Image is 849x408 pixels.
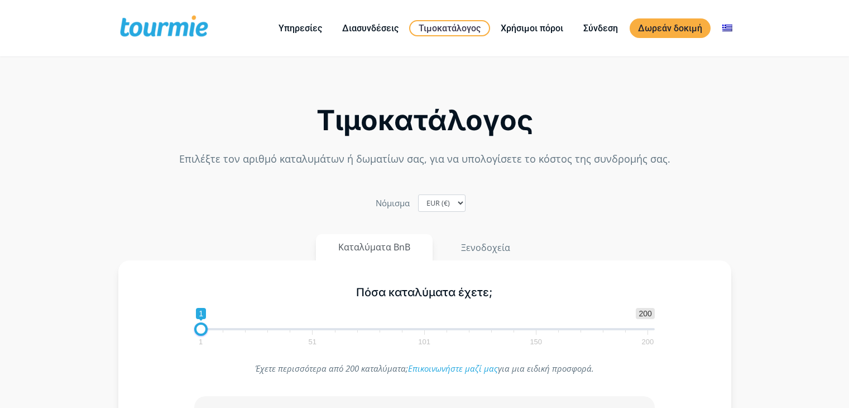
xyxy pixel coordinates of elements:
button: Ξενοδοχεία [438,234,533,261]
label: Nόμισμα [376,196,410,211]
span: 51 [307,339,318,344]
span: 1 [197,339,204,344]
p: Έχετε περισσότερα από 200 καταλύματα; για μια ειδική προσφορά. [194,361,655,376]
span: 101 [416,339,432,344]
span: 200 [640,339,656,344]
a: Υπηρεσίες [270,21,330,35]
p: Επιλέξτε τον αριθμό καταλυμάτων ή δωματίων σας, για να υπολογίσετε το κόστος της συνδρομής σας. [118,151,731,167]
h2: Τιμοκατάλογος [118,107,731,134]
a: Χρήσιμοι πόροι [492,21,572,35]
a: Τιμοκατάλογος [409,20,490,36]
span: 150 [528,339,544,344]
a: Διασυνδέσεις [334,21,407,35]
span: 200 [636,308,654,319]
a: Επικοινωνήστε μαζί μας [408,363,498,374]
button: Καταλύματα BnB [316,234,433,260]
h5: Πόσα καταλύματα έχετε; [194,286,655,300]
a: Δωρεάν δοκιμή [630,18,711,38]
span: 1 [196,308,206,319]
a: Σύνδεση [575,21,626,35]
